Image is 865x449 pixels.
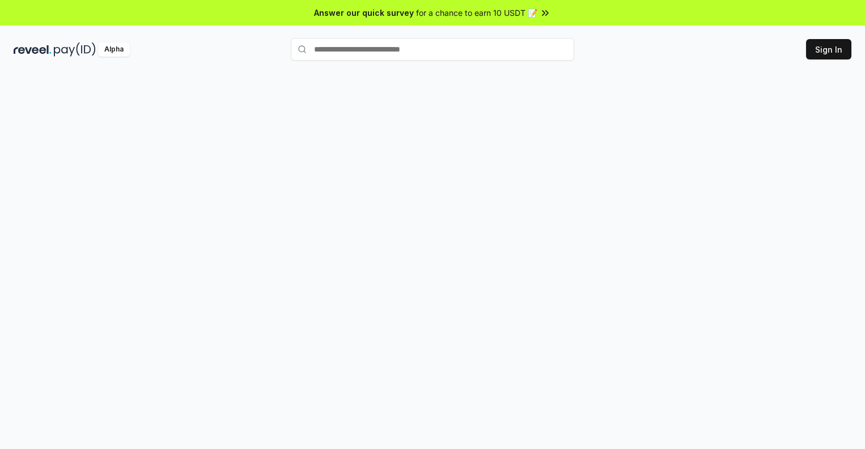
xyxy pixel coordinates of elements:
[806,39,851,59] button: Sign In
[54,42,96,57] img: pay_id
[314,7,414,19] span: Answer our quick survey
[14,42,52,57] img: reveel_dark
[98,42,130,57] div: Alpha
[416,7,537,19] span: for a chance to earn 10 USDT 📝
